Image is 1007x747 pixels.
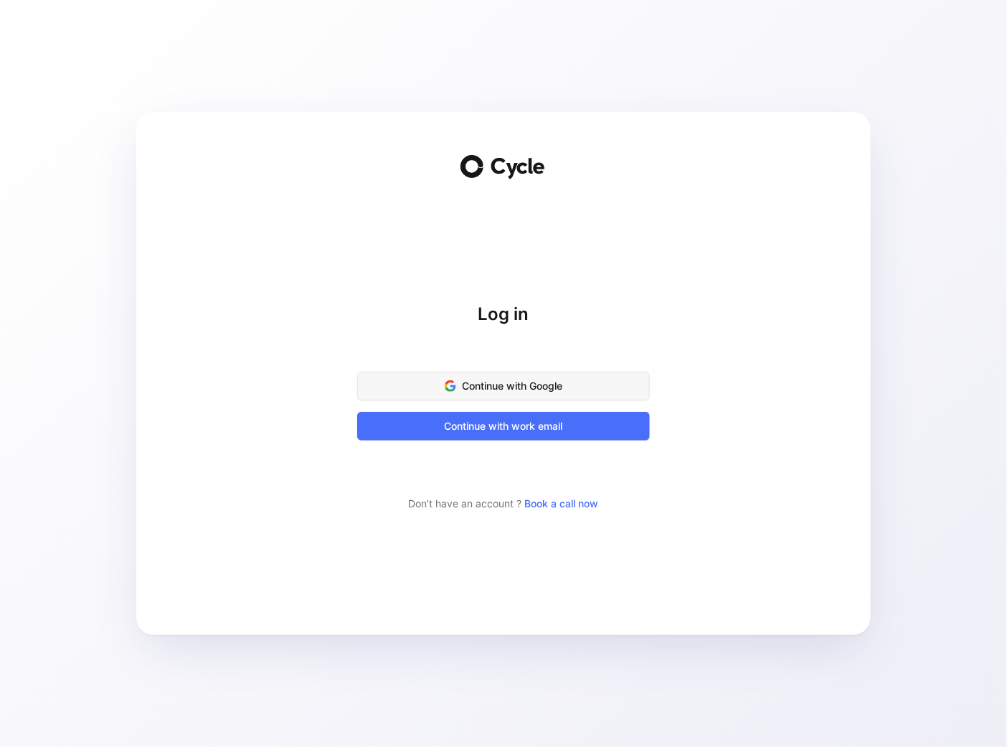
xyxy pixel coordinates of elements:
[375,377,632,395] span: Continue with Google
[525,497,599,509] a: Book a call now
[357,372,650,400] button: Continue with Google
[357,303,650,326] h1: Log in
[375,418,632,435] span: Continue with work email
[357,412,650,441] button: Continue with work email
[357,495,650,512] div: Don’t have an account ?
